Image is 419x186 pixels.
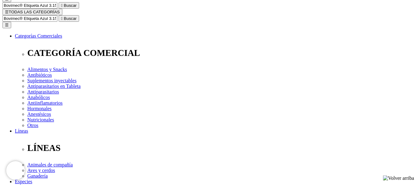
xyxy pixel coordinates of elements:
button:  Buscar [59,2,79,9]
a: Categorías Comerciales [15,33,62,39]
a: Aves y cerdos [27,168,55,173]
a: Especies [15,179,32,184]
a: Ganadería [27,173,48,179]
button: ☰TODAS LAS CATEGORÍAS [2,9,62,15]
input: Buscar [2,15,57,22]
a: Otros [27,123,38,128]
button: ☰ [2,22,11,28]
a: Antibióticos [27,72,52,78]
a: Antiparasitarios [27,89,59,94]
span: Buscar [64,3,77,8]
i:  [61,3,63,8]
a: Alimentos y Snacks [27,67,67,72]
span: ☰ [5,10,9,14]
a: Antiparasitarios en Tableta [27,84,81,89]
a: Anestésicos [27,111,51,117]
p: CATEGORÍA COMERCIAL [27,48,417,58]
p: LÍNEAS [27,143,417,153]
a: Antiinflamatorios [27,100,63,106]
a: Suplementos inyectables [27,78,77,83]
a: Nutricionales [27,117,54,122]
span: Buscar [64,16,77,21]
a: Anabólicos [27,95,50,100]
a: Animales de compañía [27,162,73,167]
button:  Buscar [59,15,79,22]
input: Buscar [2,2,57,9]
iframe: Brevo live chat [6,161,25,180]
a: Líneas [15,128,28,134]
img: Volver arriba [383,175,414,181]
i:  [61,16,63,21]
a: Hormonales [27,106,51,111]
